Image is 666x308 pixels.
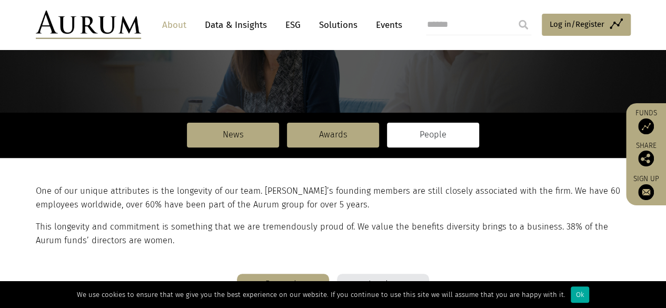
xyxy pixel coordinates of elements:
span: Log in/Register [550,18,604,31]
div: Ok [571,286,589,303]
img: Access Funds [638,118,654,134]
img: Aurum [36,11,141,39]
a: Solutions [314,15,363,35]
a: Funds [631,108,661,134]
img: Sign up to our newsletter [638,184,654,200]
input: Submit [513,14,534,35]
a: News [187,123,279,147]
a: About [157,15,192,35]
a: Log in/Register [542,14,631,36]
a: Sign up [631,174,661,200]
a: People [387,123,479,147]
p: One of our unique attributes is the longevity of our team. [PERSON_NAME]’s founding members are s... [36,184,628,212]
img: Share this post [638,151,654,166]
a: Awards [287,123,379,147]
a: Data & Insights [200,15,272,35]
a: ESG [280,15,306,35]
a: Events [371,15,402,35]
p: This longevity and commitment is something that we are tremendously proud of. We value the benefi... [36,220,628,248]
div: London management team [337,274,429,305]
div: Share [631,142,661,166]
div: Bermuda management team [237,274,329,305]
